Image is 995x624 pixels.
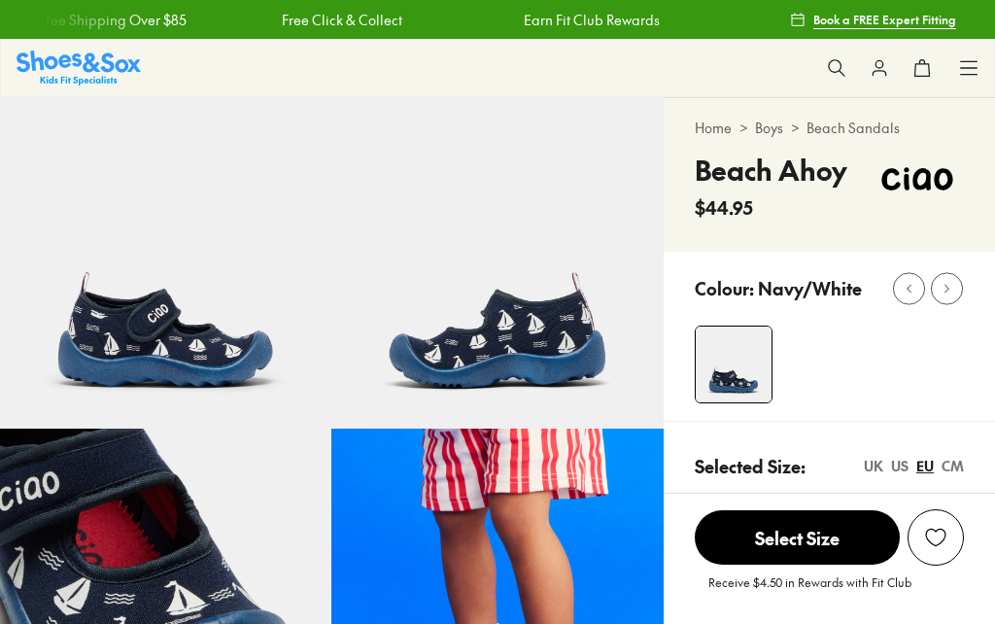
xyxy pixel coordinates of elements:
a: Boys [755,118,783,138]
div: US [891,456,909,476]
div: EU [916,456,934,476]
img: SNS_Logo_Responsive.svg [17,51,141,85]
div: UK [864,456,883,476]
img: 5-554469_1 [331,97,663,429]
a: Beach Sandals [806,118,900,138]
div: CM [942,456,964,476]
a: Book a FREE Expert Fitting [790,2,956,37]
a: Home [695,118,732,138]
p: Colour: [695,275,754,301]
p: Receive $4.50 in Rewards with Fit Club [708,573,911,608]
img: 4-554468_1 [696,327,772,402]
p: Navy/White [758,275,862,301]
span: Select Size [695,510,900,565]
span: $44.95 [695,194,753,221]
p: Selected Size: [695,453,806,479]
h4: Beach Ahoy [695,150,847,191]
a: Shoes & Sox [17,51,141,85]
span: Book a FREE Expert Fitting [813,11,956,28]
img: Vendor logo [871,150,964,208]
button: Add to Wishlist [908,509,964,566]
div: > > [695,118,964,138]
button: Select Size [695,509,900,566]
